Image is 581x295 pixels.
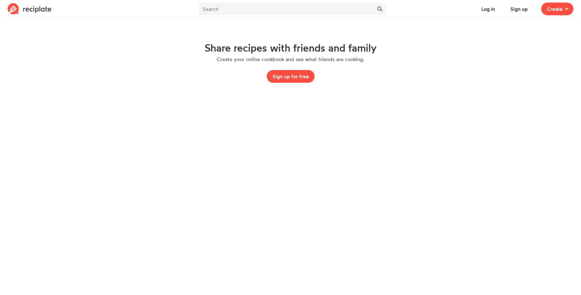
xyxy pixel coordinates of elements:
p: Create your online cookbook and see what friends are cooking. [217,56,364,62]
img: Reciplate [8,3,52,15]
input: Search [199,3,373,15]
button: Log in [476,3,501,15]
button: Sign up [505,3,534,15]
button: Sign up for free [267,70,315,83]
h1: Share recipes with friends and family [205,42,377,53]
span: Create [547,5,563,13]
button: Create [541,3,573,15]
